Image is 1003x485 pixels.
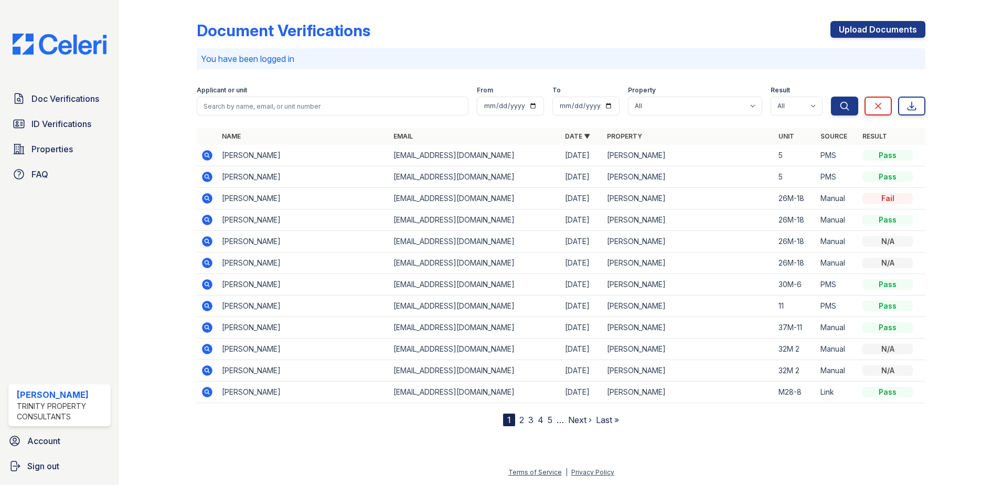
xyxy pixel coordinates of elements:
[561,339,603,360] td: [DATE]
[389,296,561,317] td: [EMAIL_ADDRESS][DOMAIN_NAME]
[561,317,603,339] td: [DATE]
[816,382,858,403] td: Link
[561,209,603,231] td: [DATE]
[389,188,561,209] td: [EMAIL_ADDRESS][DOMAIN_NAME]
[8,88,111,109] a: Doc Verifications
[4,456,115,477] a: Sign out
[816,317,858,339] td: Manual
[561,360,603,382] td: [DATE]
[816,252,858,274] td: Manual
[774,274,816,296] td: 30M-6
[862,172,913,182] div: Pass
[8,139,111,160] a: Properties
[389,274,561,296] td: [EMAIL_ADDRESS][DOMAIN_NAME]
[218,166,389,188] td: [PERSON_NAME]
[862,322,913,333] div: Pass
[565,132,590,140] a: Date ▼
[561,166,603,188] td: [DATE]
[862,279,913,290] div: Pass
[774,317,816,339] td: 37M-11
[218,188,389,209] td: [PERSON_NAME]
[393,132,413,140] a: Email
[774,145,816,166] td: 5
[218,360,389,382] td: [PERSON_NAME]
[862,132,887,140] a: Result
[218,339,389,360] td: [PERSON_NAME]
[557,414,564,426] span: …
[603,231,774,252] td: [PERSON_NAME]
[31,92,99,105] span: Doc Verifications
[4,430,115,451] a: Account
[816,209,858,231] td: Manual
[774,209,816,231] td: 26M-18
[561,296,603,317] td: [DATE]
[389,166,561,188] td: [EMAIL_ADDRESS][DOMAIN_NAME]
[603,145,774,166] td: [PERSON_NAME]
[561,188,603,209] td: [DATE]
[197,97,468,115] input: Search by name, email, or unit number
[774,188,816,209] td: 26M-18
[389,231,561,252] td: [EMAIL_ADDRESS][DOMAIN_NAME]
[862,150,913,161] div: Pass
[774,252,816,274] td: 26M-18
[571,468,614,476] a: Privacy Policy
[548,415,552,425] a: 5
[774,231,816,252] td: 26M-18
[477,86,493,94] label: From
[603,209,774,231] td: [PERSON_NAME]
[862,344,913,354] div: N/A
[201,52,921,65] p: You have been logged in
[561,231,603,252] td: [DATE]
[8,113,111,134] a: ID Verifications
[816,296,858,317] td: PMS
[389,339,561,360] td: [EMAIL_ADDRESS][DOMAIN_NAME]
[389,209,561,231] td: [EMAIL_ADDRESS][DOMAIN_NAME]
[565,468,568,476] div: |
[774,339,816,360] td: 32M 2
[218,274,389,296] td: [PERSON_NAME]
[862,301,913,311] div: Pass
[218,252,389,274] td: [PERSON_NAME]
[830,21,925,38] a: Upload Documents
[816,339,858,360] td: Manual
[218,209,389,231] td: [PERSON_NAME]
[862,236,913,247] div: N/A
[820,132,847,140] a: Source
[218,296,389,317] td: [PERSON_NAME]
[197,86,247,94] label: Applicant or unit
[862,258,913,268] div: N/A
[774,360,816,382] td: 32M 2
[603,317,774,339] td: [PERSON_NAME]
[816,360,858,382] td: Manual
[31,118,91,130] span: ID Verifications
[8,164,111,185] a: FAQ
[603,382,774,403] td: [PERSON_NAME]
[561,145,603,166] td: [DATE]
[218,231,389,252] td: [PERSON_NAME]
[603,166,774,188] td: [PERSON_NAME]
[197,21,370,40] div: Document Verifications
[17,401,106,422] div: Trinity Property Consultants
[218,317,389,339] td: [PERSON_NAME]
[389,252,561,274] td: [EMAIL_ADDRESS][DOMAIN_NAME]
[607,132,642,140] a: Property
[816,274,858,296] td: PMS
[519,415,524,425] a: 2
[508,468,562,476] a: Terms of Service
[561,252,603,274] td: [DATE]
[774,382,816,403] td: M28-8
[816,145,858,166] td: PMS
[778,132,794,140] a: Unit
[561,274,603,296] td: [DATE]
[862,387,913,397] div: Pass
[31,168,48,181] span: FAQ
[816,231,858,252] td: Manual
[774,166,816,188] td: 5
[552,86,561,94] label: To
[816,188,858,209] td: Manual
[528,415,533,425] a: 3
[218,382,389,403] td: [PERSON_NAME]
[603,188,774,209] td: [PERSON_NAME]
[603,339,774,360] td: [PERSON_NAME]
